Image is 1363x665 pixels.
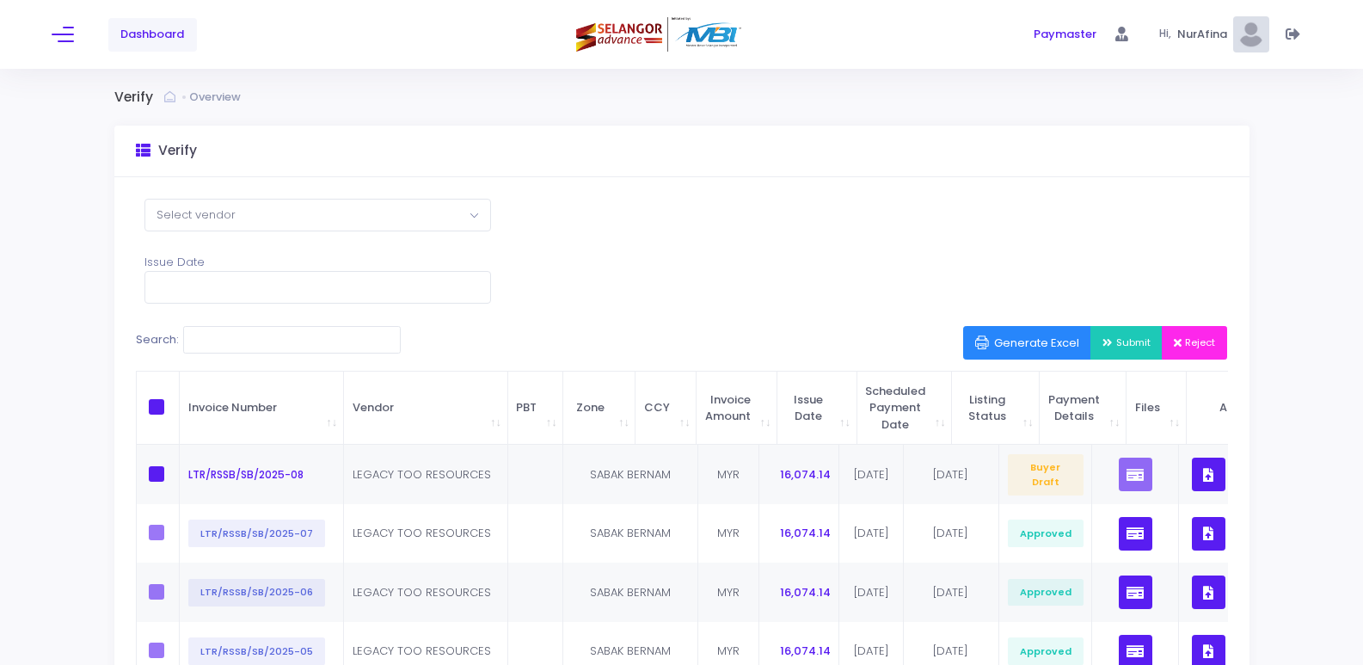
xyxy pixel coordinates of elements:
[1177,26,1233,43] span: NurAfina
[1162,326,1228,359] button: Reject
[1008,637,1084,665] span: Approved
[188,467,304,482] span: LTR/RSSB/SB/2025-08
[1192,458,1225,491] button: Click to View, Upload, Download, and Delete Documents List
[904,445,999,504] td: [DATE]
[975,335,1080,351] span: Generate Excel
[1090,326,1163,359] button: Submit
[1192,517,1225,551] button: Click to View, Upload, Download, and Delete Documents List
[1187,372,1307,446] th: Action: activate to sort column ascending
[120,26,184,43] span: Dashboard
[157,206,236,223] span: Select vendor
[353,643,491,659] span: LEGACY TOO RESOURCES
[1102,336,1151,349] span: Submit
[780,643,831,659] span: 16,074.14
[635,372,697,446] th: CCY: activate to sort column ascending
[188,520,325,547] button: LTR/RSSB/SB/2025-07
[698,445,759,504] td: MYR
[508,372,564,446] th: PBT: activate to sort column ascending
[1127,372,1187,446] th: Files: activate to sort column ascending
[108,18,197,52] a: Dashboard
[353,466,491,483] span: LEGACY TOO RESOURCES
[563,372,635,446] th: Zone: activate to sort column ascending
[777,372,857,446] th: Issue Date: activate to sort column ascending
[188,637,325,665] button: LTR/RSSB/SB/2025-05
[1008,454,1084,496] span: Buyer Draft
[114,89,164,106] h3: Verify
[1008,520,1084,547] span: Approved
[780,466,831,483] span: 16,074.14
[563,445,698,504] td: SABAK BERNAM
[963,326,1092,359] button: Generate Excel
[1034,26,1096,43] span: Paymaster
[904,563,999,622] td: [DATE]
[698,563,759,622] td: MYR
[904,504,999,563] td: [DATE]
[136,326,402,354] label: Search:
[353,584,491,600] span: LEGACY TOO RESOURCES
[1159,27,1177,42] span: Hi,
[780,525,831,541] span: 16,074.14
[1233,16,1269,52] img: Pic
[839,504,904,563] td: [DATE]
[697,372,777,446] th: Invoice Amount: activate to sort column ascending
[952,372,1040,446] th: Listing Status: activate to sort column ascending
[144,254,491,304] div: Issue Date
[1008,579,1084,607] span: Approved
[1174,336,1216,349] span: Reject
[839,445,904,504] td: [DATE]
[563,504,698,563] td: SABAK BERNAM
[1192,576,1225,609] button: Click to View, Upload, Download, and Delete Documents List
[158,143,197,159] h3: Verify
[839,563,904,622] td: [DATE]
[563,563,698,622] td: SABAK BERNAM
[1040,372,1127,446] th: Payment Details: activate to sort column ascending
[1119,576,1152,609] button: Click View Payments List
[188,579,325,607] button: LTR/RSSB/SB/2025-06
[1119,517,1152,551] button: Click View Payments List
[780,584,831,600] span: 16,074.14
[180,372,344,446] th: Invoice Number: activate to sort column ascending
[344,372,508,446] th: Vendor: activate to sort column ascending
[189,89,245,106] a: Overview
[576,17,744,52] img: Logo
[698,504,759,563] td: MYR
[857,372,953,446] th: Scheduled Payment Date: activate to sort column ascending
[183,326,401,354] input: Search:
[353,525,491,541] span: LEGACY TOO RESOURCES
